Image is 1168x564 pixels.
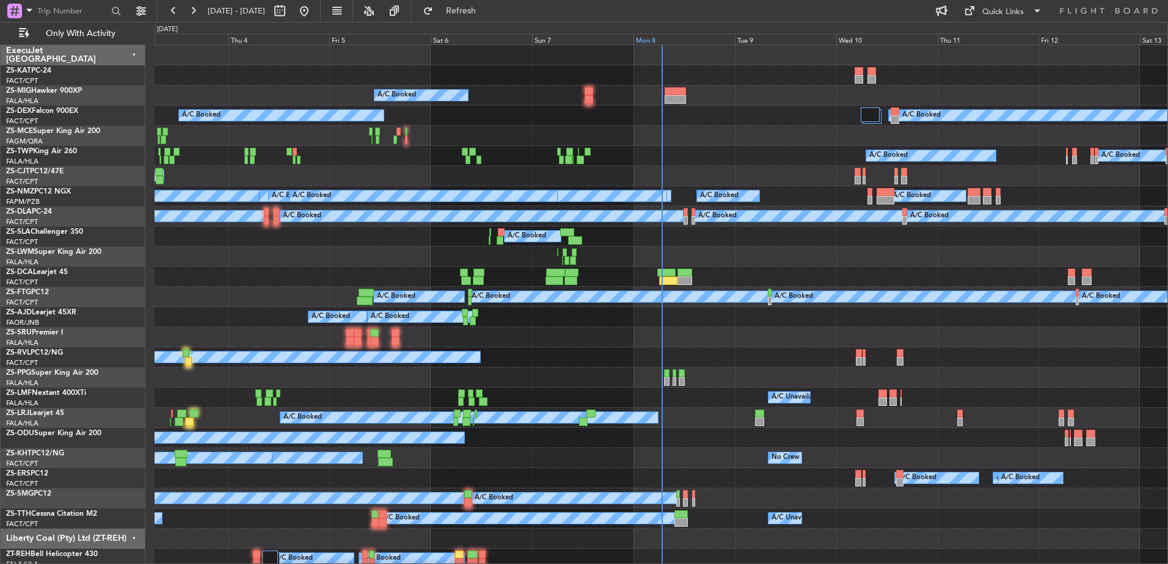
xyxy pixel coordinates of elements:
div: A/C Booked [377,287,415,306]
a: ZS-ODUSuper King Air 200 [6,430,101,437]
a: FACT/CPT [6,358,38,367]
a: ZS-CJTPC12/47E [6,168,64,175]
a: ZS-RVLPC12/NG [6,349,63,356]
a: FALA/HLA [6,258,38,267]
span: ZS-SLA [6,228,31,236]
div: Fri 5 [329,34,431,45]
div: A/C Booked [775,287,813,306]
span: ZS-MIG [6,87,31,95]
div: A/C Booked [910,207,949,225]
div: A/C Booked [698,207,737,225]
button: Only With Activity [13,24,133,43]
div: A/C Booked [283,408,322,427]
div: A/C Booked [898,469,936,487]
div: Thu 11 [938,34,1039,45]
span: ZS-AJD [6,309,32,316]
span: ZS-PPG [6,369,31,377]
a: ZS-DEXFalcon 900EX [6,107,78,115]
span: ZS-SMG [6,490,34,497]
span: ZS-DCA [6,269,33,276]
button: Refresh [417,1,491,21]
div: Thu 4 [228,34,330,45]
a: FALA/HLA [6,338,38,347]
a: ZS-SMGPC12 [6,490,51,497]
span: ZT-REH [6,551,31,558]
div: Quick Links [982,6,1024,18]
div: A/C Booked [381,509,420,527]
div: A/C Booked [1101,146,1140,165]
a: ZS-FTGPC12 [6,289,49,296]
a: ZS-DLAPC-24 [6,208,52,215]
a: ZS-DCALearjet 45 [6,269,68,276]
div: A/C Booked [272,187,310,205]
div: A/C Booked [902,106,941,125]
div: Sun 7 [532,34,633,45]
span: ZS-NMZ [6,188,34,195]
a: FALA/HLA [6,96,38,106]
div: Tue 9 [735,34,836,45]
div: A/C Booked [378,86,416,104]
a: FACT/CPT [6,298,38,307]
div: [DATE] [157,24,178,35]
a: FACT/CPT [6,217,38,226]
div: No Crew [772,449,800,467]
a: ZS-AJDLearjet 45XR [6,309,76,316]
span: ZS-TTH [6,510,31,518]
span: ZS-SRU [6,329,32,336]
a: FACT/CPT [6,519,38,529]
div: A/C Booked [371,308,409,326]
a: ZS-LWMSuper King Air 200 [6,248,101,256]
div: A/C Booked [312,308,350,326]
span: ZS-DEX [6,107,32,115]
div: A/C Booked [182,106,221,125]
span: Only With Activity [32,29,129,38]
a: ZS-PPGSuper King Air 200 [6,369,98,377]
span: ZS-ODU [6,430,34,437]
span: Refresh [436,7,487,15]
a: FALA/HLA [6,378,38,388]
div: A/C Booked [1001,469,1040,487]
span: ZS-TWP [6,148,33,155]
span: ZS-LRJ [6,410,29,417]
a: FAPM/PZB [6,197,40,206]
a: ZS-TWPKing Air 260 [6,148,77,155]
span: ZS-LMF [6,389,32,397]
span: ZS-KAT [6,67,31,74]
a: FALA/HLA [6,399,38,408]
span: ZS-LWM [6,248,34,256]
div: Wed 3 [127,34,228,45]
div: A/C Booked [1082,287,1120,306]
div: Sat 6 [431,34,532,45]
div: A/C Unavailable [772,509,822,527]
a: ZS-ERSPC12 [6,470,48,477]
a: ZS-NMZPC12 NGX [6,188,71,195]
div: A/C Unavailable [772,388,822,407]
a: FALA/HLA [6,419,38,428]
span: ZS-CJT [6,168,30,175]
a: FAGM/QRA [6,137,43,146]
div: A/C Booked [472,287,510,306]
div: A/C Booked [293,187,331,205]
span: ZS-DLA [6,208,32,215]
span: ZS-MCE [6,128,33,135]
a: ZS-SRUPremier I [6,329,63,336]
div: A/C Booked [996,469,1035,487]
div: Mon 8 [633,34,735,45]
span: ZS-FTG [6,289,31,296]
a: FACT/CPT [6,117,38,126]
div: A/C Booked [475,489,513,507]
a: ZS-TTHCessna Citation M2 [6,510,97,518]
a: ZS-LRJLearjet 45 [6,410,64,417]
a: ZS-SLAChallenger 350 [6,228,83,236]
a: ZT-REHBell Helicopter 430 [6,551,98,558]
a: ZS-MIGHawker 900XP [6,87,82,95]
div: Wed 10 [836,34,938,45]
a: ZS-MCESuper King Air 200 [6,128,100,135]
span: ZS-RVL [6,349,31,356]
a: ZS-KATPC-24 [6,67,51,74]
a: FACT/CPT [6,278,38,287]
span: ZS-ERS [6,470,31,477]
span: [DATE] - [DATE] [208,5,265,16]
div: A/C Booked [869,146,908,165]
a: FACT/CPT [6,459,38,468]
